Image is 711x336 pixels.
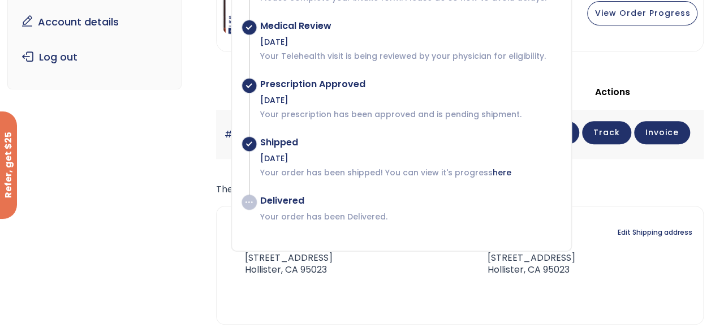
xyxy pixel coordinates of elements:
p: Your Telehealth visit is being reviewed by your physician for eligibility. [260,50,560,62]
address: [PERSON_NAME] [STREET_ADDRESS] Hollister, CA 95023 [469,240,575,275]
p: The following addresses will be used on the checkout page by default. [216,182,704,197]
div: Shipped [260,137,560,148]
address: [PERSON_NAME] [STREET_ADDRESS] Hollister, CA 95023 [228,240,333,275]
span: Actions [595,85,630,98]
button: View Order Progress [587,1,697,25]
div: [DATE] [260,36,560,48]
a: Log out [16,45,173,69]
div: [DATE] [260,94,560,106]
a: Edit Shipping address [617,225,692,240]
div: [DATE] [260,153,560,164]
p: Your order has been Delivered. [260,211,560,222]
span: View Order Progress [594,7,690,19]
p: Your prescription has been approved and is pending shipment. [260,109,560,120]
a: #1927978 [225,128,268,141]
div: Delivered [260,195,560,206]
a: Account details [16,10,173,34]
p: Your order has been shipped! You can view it's progress [260,167,560,178]
div: Medical Review [260,20,560,32]
div: Prescription Approved [260,79,560,90]
a: Track [582,121,631,144]
a: here [493,167,511,178]
a: Invoice [634,121,690,144]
